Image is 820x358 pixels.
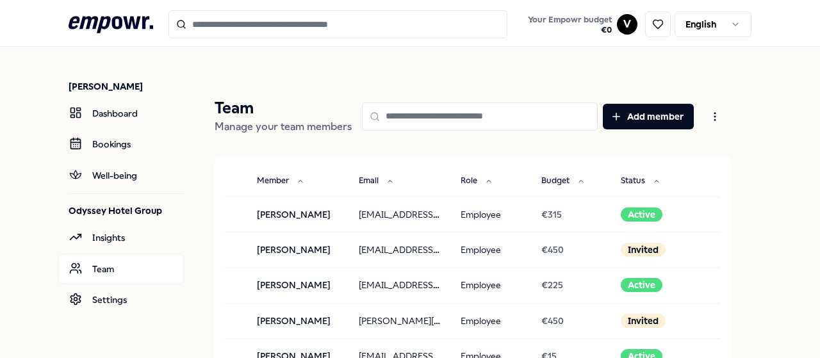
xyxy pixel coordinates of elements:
input: Search for products, categories or subcategories [168,10,508,38]
td: [EMAIL_ADDRESS][DOMAIN_NAME] [348,232,450,267]
button: Role [450,168,503,194]
span: € 0 [528,25,612,35]
button: Email [348,168,404,194]
td: [PERSON_NAME] [247,268,348,303]
a: Dashboard [58,98,184,129]
p: [PERSON_NAME] [69,80,184,93]
td: [EMAIL_ADDRESS][DOMAIN_NAME] [348,197,450,232]
td: Employee [450,197,531,232]
a: Insights [58,222,184,253]
a: Your Empowr budget€0 [523,11,617,38]
button: Budget [531,168,595,194]
td: Employee [450,232,531,267]
p: Team [215,98,352,118]
td: [PERSON_NAME] [247,232,348,267]
span: € 225 [541,280,563,290]
button: Add member [603,104,694,129]
a: Well-being [58,160,184,191]
a: Team [58,254,184,284]
button: V [617,14,637,35]
button: Status [611,168,671,194]
td: [PERSON_NAME] [247,197,348,232]
button: Member [247,168,315,194]
span: € 450 [541,245,564,255]
span: € 315 [541,209,562,220]
div: Active [621,207,662,222]
button: Your Empowr budget€0 [525,12,614,38]
a: Bookings [58,129,184,159]
p: Odyssey Hotel Group [69,204,184,217]
div: Active [621,278,662,292]
td: Employee [450,268,531,303]
a: Settings [58,284,184,315]
span: Your Empowr budget [528,15,612,25]
button: Open menu [699,104,731,129]
div: Invited [621,243,666,257]
span: Manage your team members [215,120,352,133]
td: [EMAIL_ADDRESS][DOMAIN_NAME] [348,268,450,303]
